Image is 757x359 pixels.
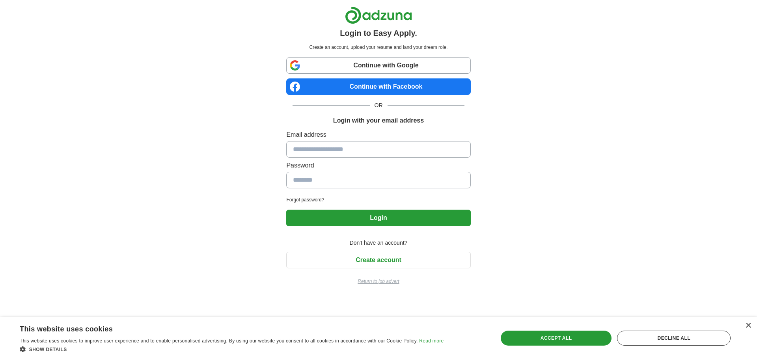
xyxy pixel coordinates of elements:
a: Continue with Google [286,57,470,74]
button: Login [286,210,470,226]
label: Password [286,161,470,170]
button: Create account [286,252,470,268]
a: Create account [286,257,470,263]
a: Return to job advert [286,278,470,285]
div: Close [745,323,751,329]
div: Accept all [501,331,612,346]
span: OR [370,101,388,110]
a: Continue with Facebook [286,78,470,95]
div: Decline all [617,331,731,346]
div: This website uses cookies [20,322,424,334]
div: Show details [20,345,444,353]
h1: Login to Easy Apply. [340,27,417,39]
span: Show details [29,347,67,352]
label: Email address [286,130,470,140]
p: Create an account, upload your resume and land your dream role. [288,44,469,51]
span: This website uses cookies to improve user experience and to enable personalised advertising. By u... [20,338,418,344]
a: Forgot password? [286,196,470,203]
img: Adzuna logo [345,6,412,24]
span: Don't have an account? [345,239,412,247]
a: Read more, opens a new window [419,338,444,344]
h1: Login with your email address [333,116,424,125]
